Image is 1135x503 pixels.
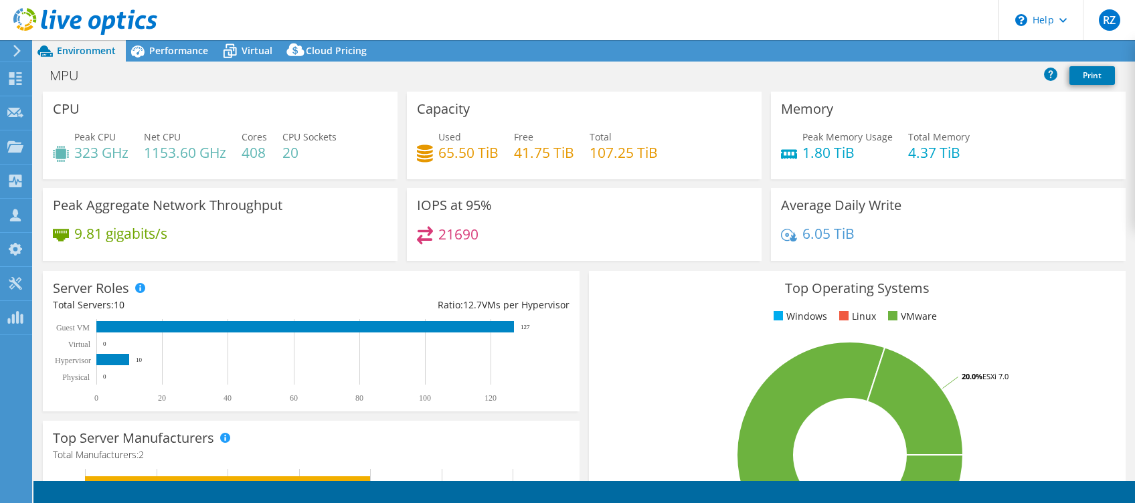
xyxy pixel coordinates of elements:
[1099,9,1120,31] span: RZ
[53,102,80,116] h3: CPU
[56,323,90,332] text: Guest VM
[802,226,855,241] h4: 6.05 TiB
[485,393,497,403] text: 120
[908,145,970,160] h4: 4.37 TiB
[590,145,658,160] h4: 107.25 TiB
[55,356,91,365] text: Hypervisor
[158,393,166,403] text: 20
[781,198,901,213] h3: Average Daily Write
[224,393,232,403] text: 40
[74,145,128,160] h4: 323 GHz
[311,298,570,312] div: Ratio: VMs per Hypervisor
[770,309,827,324] li: Windows
[438,227,478,241] h4: 21690
[68,340,91,349] text: Virtual
[43,68,99,83] h1: MPU
[982,371,1009,381] tspan: ESXi 7.0
[438,130,461,143] span: Used
[282,130,337,143] span: CPU Sockets
[242,145,267,160] h4: 408
[74,226,167,241] h4: 9.81 gigabits/s
[144,145,226,160] h4: 1153.60 GHz
[438,145,499,160] h4: 65.50 TiB
[62,373,90,382] text: Physical
[53,447,570,462] h4: Total Manufacturers:
[114,298,124,311] span: 10
[282,145,337,160] h4: 20
[355,393,363,403] text: 80
[306,44,367,57] span: Cloud Pricing
[1015,14,1027,26] svg: \n
[242,44,272,57] span: Virtual
[521,324,530,330] text: 127
[802,130,893,143] span: Peak Memory Usage
[136,357,143,363] text: 10
[908,130,970,143] span: Total Memory
[836,309,876,324] li: Linux
[53,298,311,312] div: Total Servers:
[74,130,116,143] span: Peak CPU
[53,431,214,445] h3: Top Server Manufacturers
[802,145,893,160] h4: 1.80 TiB
[463,298,482,311] span: 12.7
[242,130,267,143] span: Cores
[417,102,470,116] h3: Capacity
[103,340,106,347] text: 0
[419,393,431,403] text: 100
[103,373,106,380] text: 0
[53,281,129,296] h3: Server Roles
[781,102,833,116] h3: Memory
[139,448,144,461] span: 2
[290,393,298,403] text: 60
[417,198,492,213] h3: IOPS at 95%
[94,393,98,403] text: 0
[57,44,116,57] span: Environment
[149,44,208,57] span: Performance
[1069,66,1115,85] a: Print
[962,371,982,381] tspan: 20.0%
[514,130,533,143] span: Free
[590,130,612,143] span: Total
[514,145,574,160] h4: 41.75 TiB
[53,198,282,213] h3: Peak Aggregate Network Throughput
[599,281,1116,296] h3: Top Operating Systems
[885,309,937,324] li: VMware
[144,130,181,143] span: Net CPU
